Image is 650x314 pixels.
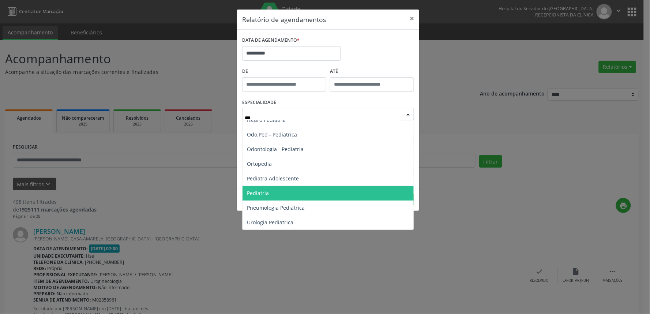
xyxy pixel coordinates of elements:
[242,35,300,46] label: DATA DE AGENDAMENTO
[242,66,326,77] label: De
[242,97,276,108] label: ESPECIALIDADE
[247,204,305,211] span: Pneumologia Pediátrica
[247,175,299,182] span: Pediatra Adolescente
[330,66,414,77] label: ATÉ
[247,146,304,153] span: Odontologia - Pediatria
[247,160,272,167] span: Ortopedia
[247,190,269,197] span: Pediatria
[242,15,326,24] h5: Relatório de agendamentos
[247,131,297,138] span: Odo.Ped - Pediatrica
[405,10,419,27] button: Close
[247,219,293,226] span: Urologia Pediatrica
